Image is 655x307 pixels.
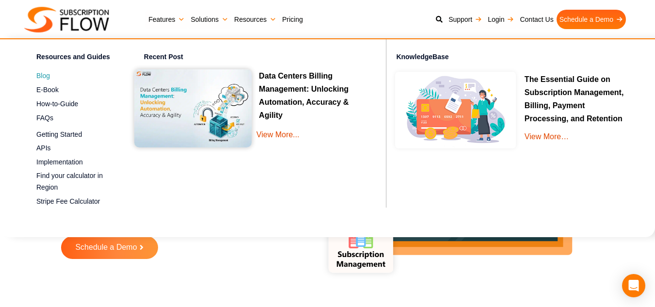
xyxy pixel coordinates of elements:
[36,112,110,124] a: FAQs
[256,128,369,156] a: View More...
[259,72,349,123] a: Data Centers Billing Management: Unlocking Automation, Accuracy & Agility
[391,68,519,152] img: Online-recurring-Billing-software
[36,113,53,123] span: FAQs
[485,10,517,29] a: Login
[24,7,109,32] img: Subscriptionflow
[36,157,83,167] span: Implementation
[36,99,78,109] span: How-to-Guide
[36,84,110,96] a: E-Book
[525,73,631,126] p: The Essential Guide on Subscription Management, Billing, Payment Processing, and Retention
[75,243,137,252] span: Schedule a Demo
[622,274,645,297] div: Open Intercom Messenger
[134,69,252,147] img: Data Centers Billing Management
[144,51,379,65] h4: Recent Post
[446,10,485,29] a: Support
[188,10,231,29] a: Solutions
[36,98,110,110] a: How-to-Guide
[36,143,110,154] a: APIs
[36,143,51,153] span: APIs
[36,51,110,65] h4: Resources and Guides
[557,10,626,29] a: Schedule a Demo
[61,236,158,259] a: Schedule a Demo
[36,85,59,95] span: E-Book
[36,196,110,208] a: Stripe Fee Calculator
[525,132,569,141] a: View More…
[145,10,188,29] a: Features
[517,10,556,29] a: Contact Us
[396,47,645,68] h4: KnowledgeBase
[36,156,110,168] a: Implementation
[36,70,110,82] a: Blog
[36,170,110,194] a: Find your calculator in Region
[36,71,50,81] span: Blog
[36,129,82,140] span: Getting Started
[231,10,279,29] a: Resources
[279,10,306,29] a: Pricing
[36,129,110,140] a: Getting Started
